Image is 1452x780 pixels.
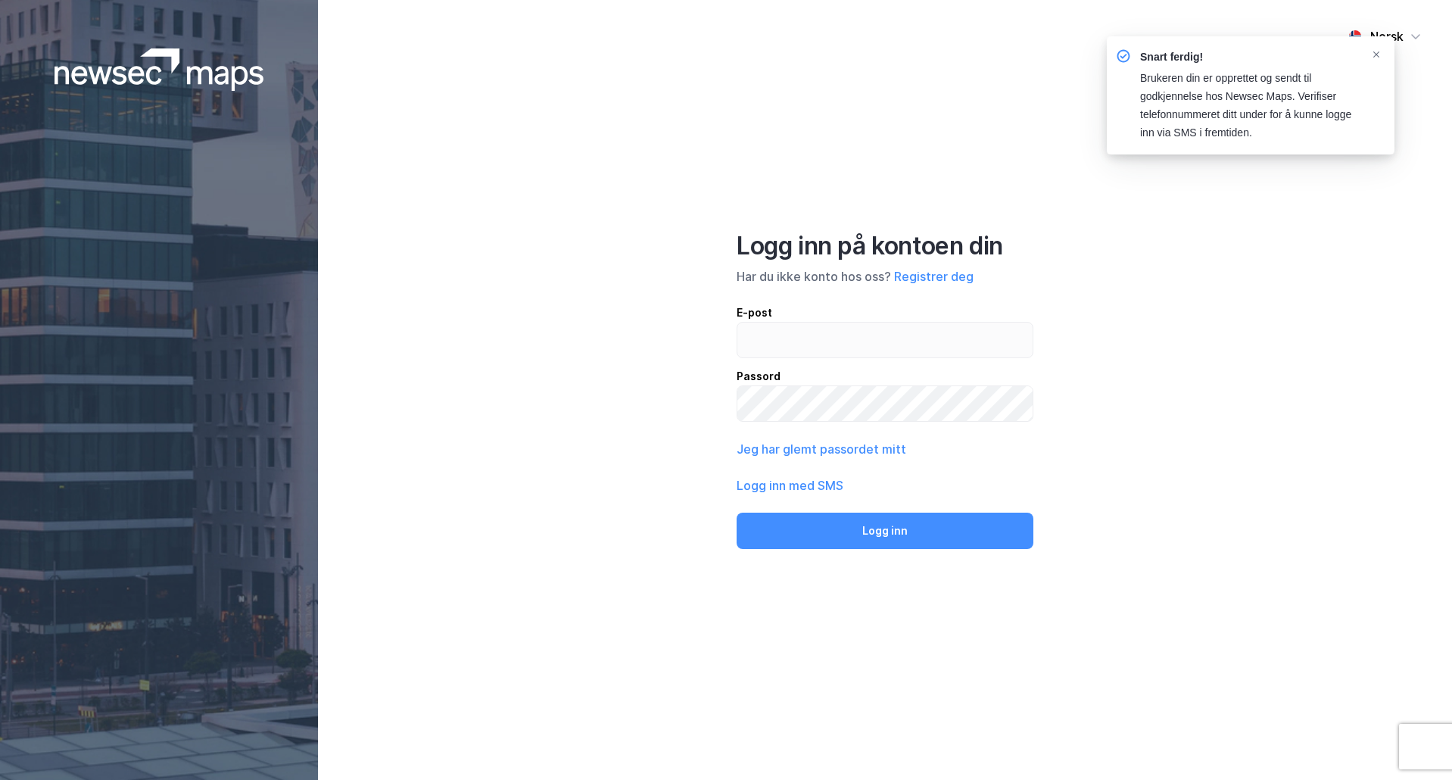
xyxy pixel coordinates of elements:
button: Registrer deg [894,267,974,285]
button: Logg inn [737,513,1033,549]
button: Logg inn med SMS [737,476,843,495]
div: Kontrollprogram for chat [1376,707,1452,780]
div: Passord [737,367,1033,385]
div: Brukeren din er opprettet og sendt til godkjennelse hos Newsec Maps. Verifiser telefonnummeret di... [1140,70,1358,142]
div: Norsk [1370,27,1404,45]
button: Jeg har glemt passordet mitt [737,440,906,458]
div: Har du ikke konto hos oss? [737,267,1033,285]
div: Snart ferdig! [1140,48,1358,67]
div: E-post [737,304,1033,322]
img: logoWhite.bf58a803f64e89776f2b079ca2356427.svg [55,48,264,91]
iframe: Chat Widget [1376,707,1452,780]
div: Logg inn på kontoen din [737,231,1033,261]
